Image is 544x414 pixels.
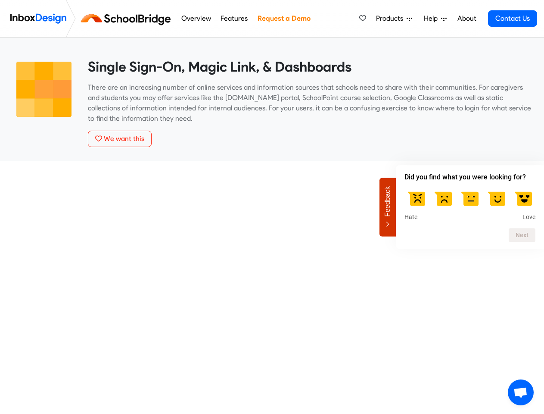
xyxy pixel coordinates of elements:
[179,10,213,27] a: Overview
[255,10,313,27] a: Request a Demo
[373,10,416,27] a: Products
[79,8,176,29] img: schoolbridge logo
[404,172,535,182] h2: Did you find what you were looking for? Select an option from 1 to 5, with 1 being Hate and 5 bei...
[404,186,535,221] div: Did you find what you were looking for? Select an option from 1 to 5, with 1 being Hate and 5 bei...
[88,58,531,75] heading: Single Sign-On, Magic Link, & Dashboards
[384,186,392,216] span: Feedback
[420,10,450,27] a: Help
[88,82,531,124] p: There are an increasing number of online services and information sources that schools need to sh...
[218,10,250,27] a: Features
[508,379,534,405] div: Open chat
[104,135,144,143] span: We want this
[522,213,535,221] span: Love
[379,178,396,236] button: Feedback - Hide survey
[404,213,417,221] span: Hate
[455,10,479,27] a: About
[376,13,407,24] span: Products
[509,228,535,242] button: Next question
[13,58,75,120] img: 2022_01_13_icon_grid.svg
[88,131,152,147] button: We want this
[424,13,441,24] span: Help
[488,10,537,27] a: Contact Us
[396,165,544,249] div: Did you find what you were looking for? Select an option from 1 to 5, with 1 being Hate and 5 bei...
